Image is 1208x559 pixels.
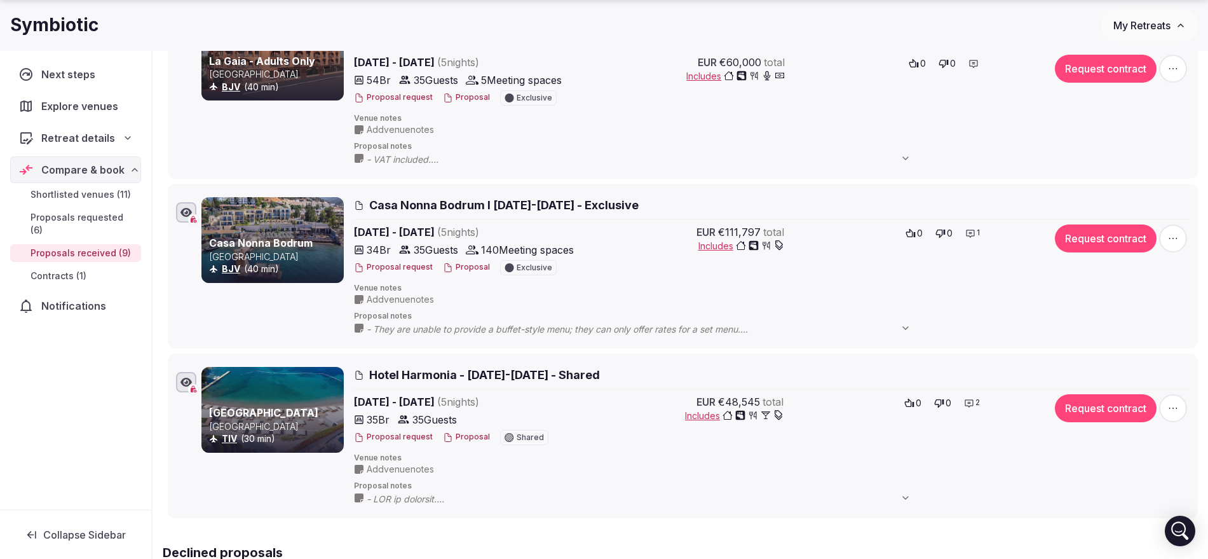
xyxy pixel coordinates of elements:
span: [DATE] - [DATE] [354,224,578,240]
button: 0 [900,394,925,412]
span: Proposal notes [354,141,1190,152]
button: 0 [902,224,926,242]
span: Collapse Sidebar [43,528,126,541]
span: 54 Br [367,72,391,88]
button: Proposal [443,262,490,273]
span: total [763,394,784,410]
span: €48,545 [718,394,760,410]
button: Includes [685,410,784,422]
div: (40 min) [209,263,341,275]
button: 2 [960,394,984,412]
span: €60,000 [719,55,761,70]
div: (30 min) [209,432,341,445]
span: Venue notes [354,453,1190,464]
a: Proposals requested (6) [10,209,141,239]
a: Contracts (1) [10,267,141,285]
span: EUR [696,224,716,240]
span: EUR [698,55,717,70]
span: 5 Meeting spaces [481,72,562,88]
span: 1 [977,228,980,238]
span: Proposals requested (6) [31,211,136,237]
span: 0 [946,397,951,410]
span: €111,797 [718,224,761,240]
a: Proposals received (9) [10,244,141,262]
span: 140 Meeting spaces [481,242,574,258]
button: Proposal [443,92,490,103]
button: Proposal request [354,432,433,443]
span: Casa Nonna Bodrum l [DATE]-[DATE] - Exclusive [369,197,639,213]
button: Proposal request [354,92,433,103]
span: 35 Guests [412,412,457,427]
a: BJV [222,263,240,274]
a: La Gaia - Adults Only [209,55,315,67]
span: ( 5 night s ) [437,226,479,238]
button: Request contract [1055,394,1157,422]
span: Contracts (1) [31,270,86,282]
a: Explore venues [10,93,141,120]
span: 0 [947,227,953,240]
span: Proposal notes [354,481,1190,492]
span: ( 5 night s ) [437,56,479,69]
span: - They are unable to provide a buffet-style menu; they can only offer rates for a set menu. - Ple... [367,323,923,336]
button: Proposal [443,432,490,443]
button: 0 [930,394,955,412]
button: 0 [932,224,956,242]
span: 35 Br [367,412,390,427]
span: 34 Br [367,242,391,258]
span: Retreat details [41,130,115,146]
span: 0 [917,227,923,240]
span: Notifications [41,298,111,314]
p: [GEOGRAPHIC_DATA] [209,251,341,263]
button: Request contract [1055,224,1157,252]
button: 0 [935,55,960,72]
span: [DATE] - [DATE] [354,55,578,70]
p: [GEOGRAPHIC_DATA] [209,68,341,81]
span: ( 5 night s ) [437,396,479,408]
span: Next steps [41,67,100,82]
button: 0 [905,55,930,72]
button: Proposal request [354,262,433,273]
span: Add venue notes [367,123,434,136]
span: [DATE] - [DATE] [354,394,578,410]
p: [GEOGRAPHIC_DATA] [209,420,341,433]
a: [GEOGRAPHIC_DATA] [209,406,318,419]
span: 0 [950,57,956,70]
button: Includes [686,70,785,83]
span: Exclusive [517,264,552,272]
a: Shortlisted venues (11) [10,186,141,204]
span: Proposals received (9) [31,247,131,259]
button: Collapse Sidebar [10,521,141,549]
div: Open Intercom Messenger [1165,516,1195,546]
span: Proposal notes [354,311,1190,322]
a: TIV [222,433,237,444]
span: Add venue notes [367,293,434,306]
span: EUR [696,394,716,410]
button: My Retreats [1101,10,1198,41]
a: Notifications [10,293,141,319]
button: Includes [698,240,784,252]
button: Request contract [1055,55,1157,83]
button: 1 [961,224,984,242]
span: Shared [517,434,544,441]
span: 0 [920,57,926,70]
span: total [763,224,784,240]
span: 0 [916,397,921,410]
span: 35 Guests [414,242,458,258]
span: Add venue notes [367,463,434,476]
span: - VAT included. - Lunch and dinner will not be served buffet-style, but the culinary team will of... [367,153,923,166]
span: 35 Guests [414,72,458,88]
span: My Retreats [1113,19,1171,32]
span: total [764,55,785,70]
a: Next steps [10,61,141,88]
span: - LOR ip dolorsit. - Am Con adi elitse do eiu tempo inc utlabo et dol magnaal. - Eni adminim veni... [367,493,923,506]
div: (40 min) [209,81,341,93]
span: Venue notes [354,283,1190,294]
a: Casa Nonna Bodrum [209,237,313,249]
span: Venue notes [354,113,1190,124]
a: BJV [222,81,240,92]
span: Exclusive [517,94,552,102]
span: Hotel Harmonia - [DATE]-[DATE] - Shared [369,367,600,383]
